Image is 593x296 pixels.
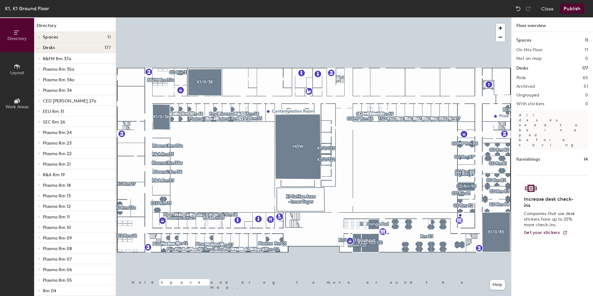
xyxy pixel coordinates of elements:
[34,22,116,32] h1: Directory
[43,235,72,241] span: Plasma Rm 09
[490,280,505,290] button: Help
[43,98,96,104] span: CED [PERSON_NAME] 27a
[6,104,29,110] span: Work Areas
[585,37,588,44] h1: 11
[43,193,71,199] span: Plasma Rm 13
[524,230,568,235] a: Get your stickers
[516,37,531,44] h1: Spaces
[43,88,72,93] span: Plasma Rm 34
[524,211,577,228] p: Companies that use desk stickers have up to 25% more check-ins.
[516,75,526,80] h2: Pods
[516,101,545,106] h2: With stickers
[43,77,74,83] span: Plasma Rm 34a
[43,267,72,272] span: Plasma Rm 06
[43,183,71,188] span: Plasma Rm 18
[43,225,71,230] span: Plasma Rm 10
[43,246,72,251] span: Plasma Rm 08
[43,172,65,177] span: R&A Rm 19
[511,17,593,32] h1: Floor overview
[43,141,72,146] span: Plasma Rm 23
[516,56,542,61] h2: Not on map
[524,196,577,209] h4: Increase desk check-ins
[43,119,65,125] span: SEC Rm 26
[524,183,538,194] img: Sticker logo
[43,214,70,220] span: Plasma Rm 11
[516,65,528,72] h1: Desks
[585,101,588,106] h2: 0
[43,257,72,262] span: Plasma Rm 07
[516,84,535,89] h2: Archived
[515,6,521,12] img: Undo
[525,6,531,12] img: Redo
[560,4,584,14] button: Publish
[541,4,554,14] button: Close
[524,230,560,235] span: Get your stickers
[43,288,56,294] span: Rm 04
[43,278,72,283] span: Plasma Rm 05
[10,70,24,75] span: Layout
[43,56,71,61] span: B&FM Rm 37a
[43,162,71,167] span: Plasma Rm 21
[107,35,111,40] span: 11
[585,93,588,98] h2: 0
[43,35,58,40] span: Spaces
[582,65,588,72] h1: 177
[584,156,588,163] h1: 14
[43,151,72,156] span: Plasma Rm 22
[516,110,588,150] p: All desks need to be in a pod before saving
[516,47,543,52] h2: On this floor
[585,56,588,61] h2: 0
[516,93,539,98] h2: Ungrouped
[585,47,588,52] h2: 11
[43,109,64,114] span: EEU Rm 31
[7,36,27,41] span: Directory
[5,5,49,12] div: K1, K1 Ground Floor
[584,84,588,89] h2: 51
[43,204,71,209] span: Plasma Rm 12
[43,67,74,72] span: Plasma Rm 35a
[583,75,588,80] h2: 65
[516,156,540,163] h1: Furnishings
[43,45,55,50] span: Desks
[43,130,72,135] span: Plasma Rm 24
[105,45,111,50] span: 177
